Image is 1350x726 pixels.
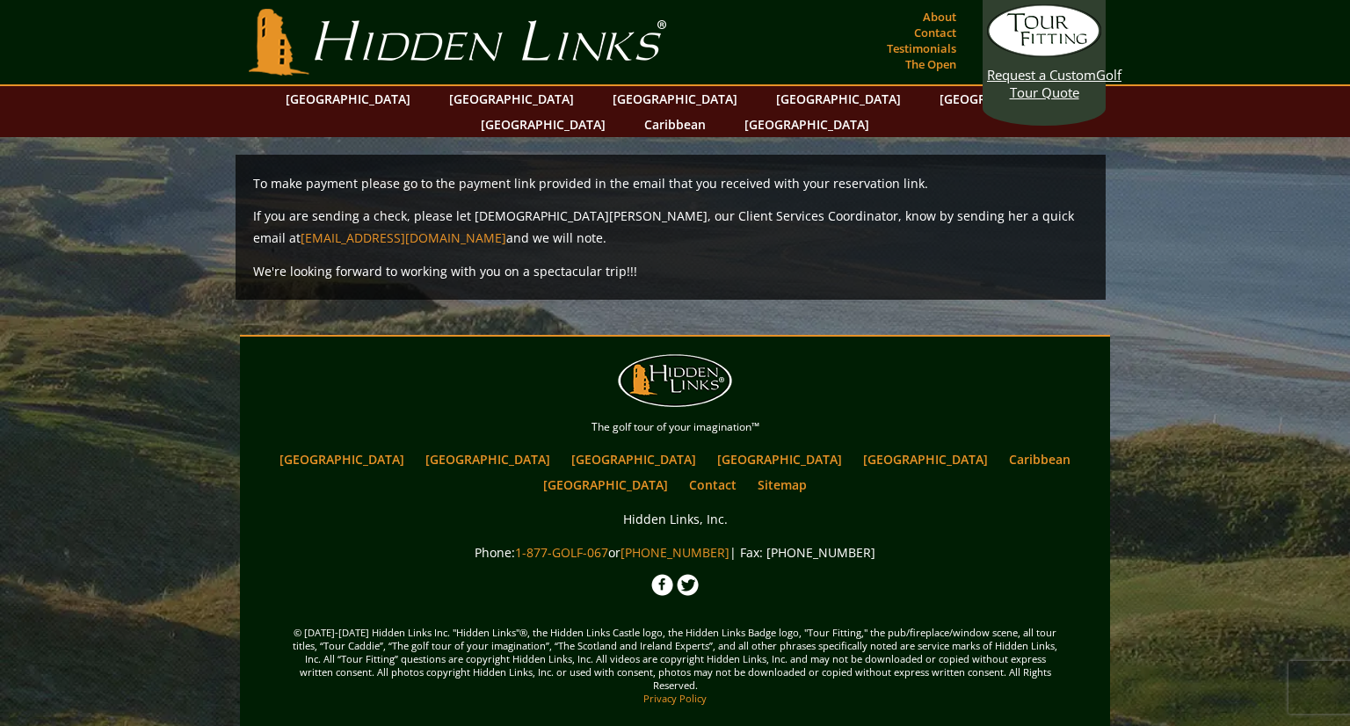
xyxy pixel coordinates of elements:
img: Twitter [677,574,699,596]
a: [EMAIL_ADDRESS][DOMAIN_NAME] [301,229,506,246]
a: [GEOGRAPHIC_DATA] [604,86,746,112]
p: The golf tour of your imagination™ [244,417,1106,437]
a: 1-877-GOLF-067 [515,544,608,561]
a: [GEOGRAPHIC_DATA] [440,86,583,112]
a: The Open [901,52,961,76]
a: [GEOGRAPHIC_DATA] [271,446,413,472]
p: To make payment please go to the payment link provided in the email that you received with your r... [253,172,1088,194]
a: Privacy Policy [643,692,707,705]
a: [GEOGRAPHIC_DATA] [417,446,559,472]
a: [GEOGRAPHIC_DATA] [931,86,1073,112]
a: Caribbean [1000,446,1079,472]
p: We're looking forward to working with you on a spectacular trip!!! [253,260,1088,282]
a: [GEOGRAPHIC_DATA] [708,446,851,472]
a: [GEOGRAPHIC_DATA] [534,472,677,497]
a: [GEOGRAPHIC_DATA] [854,446,997,472]
p: Hidden Links, Inc. [244,508,1106,530]
a: [GEOGRAPHIC_DATA] [736,112,878,137]
span: Request a Custom [987,66,1096,83]
a: [GEOGRAPHIC_DATA] [562,446,705,472]
a: [GEOGRAPHIC_DATA] [277,86,419,112]
a: Caribbean [635,112,715,137]
p: Phone: or | Fax: [PHONE_NUMBER] [244,541,1106,563]
a: Contact [910,20,961,45]
a: [GEOGRAPHIC_DATA] [767,86,910,112]
a: [GEOGRAPHIC_DATA] [472,112,614,137]
a: Sitemap [749,472,816,497]
p: If you are sending a check, please let [DEMOGRAPHIC_DATA][PERSON_NAME], our Client Services Coord... [253,205,1088,249]
a: Testimonials [882,36,961,61]
a: About [918,4,961,29]
a: Request a CustomGolf Tour Quote [987,4,1101,101]
img: Facebook [651,574,673,596]
a: Contact [680,472,745,497]
a: [PHONE_NUMBER] [621,544,729,561]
